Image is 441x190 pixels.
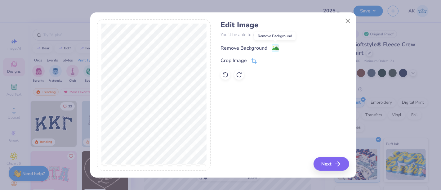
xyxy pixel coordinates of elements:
button: Close [342,15,354,27]
p: You’ll be able to do all of this later too. [220,31,349,38]
div: Remove Background [220,44,267,52]
div: Remove Background [254,32,296,40]
button: Next [314,157,349,171]
div: Crop Image [220,57,247,64]
h4: Edit Image [220,20,349,29]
